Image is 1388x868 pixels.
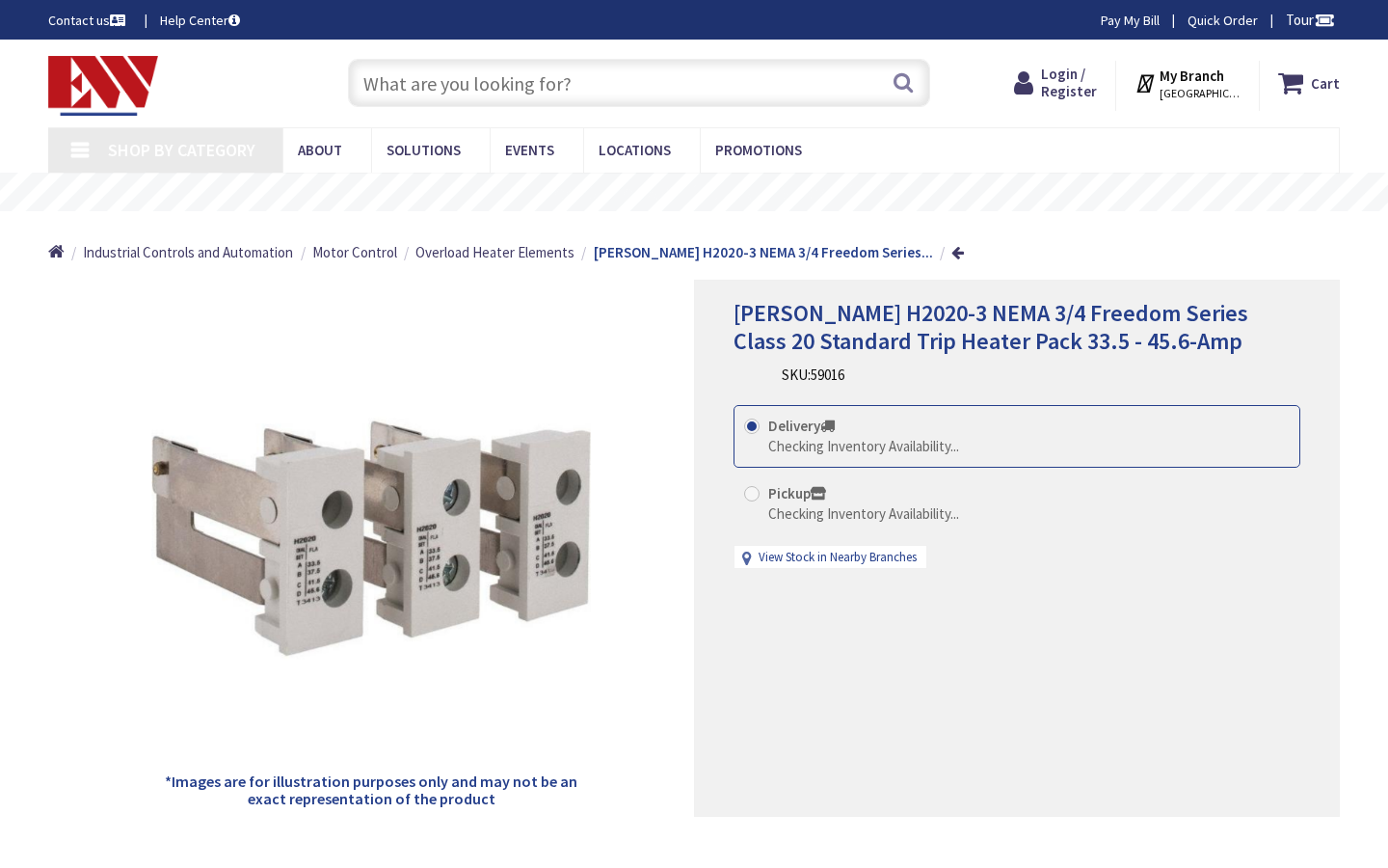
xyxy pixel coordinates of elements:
span: Overload Heater Elements [415,243,574,261]
img: Electrical Wholesalers, Inc. [48,56,158,116]
strong: My Branch [1160,67,1224,85]
span: [GEOGRAPHIC_DATA], [GEOGRAPHIC_DATA] [1160,86,1241,101]
a: Industrial Controls and Automation [83,242,293,262]
strong: Delivery [768,417,835,435]
div: Checking Inventory Availability... [768,503,959,524]
strong: Cart [1311,66,1340,100]
span: Shop By Category [108,139,255,161]
span: [PERSON_NAME] H2020-3 NEMA 3/4 Freedom Series Class 20 Standard Trip Heater Pack 33.5 - 45.6-Amp [734,298,1248,356]
span: Locations [599,141,671,159]
a: Quick Order [1188,11,1258,30]
span: Solutions [387,141,461,159]
span: About [298,141,342,159]
div: SKU: [782,365,844,385]
a: View Stock in Nearby Branches [759,549,917,567]
span: Events [505,141,554,159]
strong: Pickup [768,484,826,502]
rs-layer: Free Same Day Pickup at 19 Locations [535,182,888,203]
h5: *Images are for illustration purposes only and may not be an exact representation of the product [151,773,591,807]
input: What are you looking for? [348,59,930,107]
a: Pay My Bill [1101,11,1160,30]
div: My Branch [GEOGRAPHIC_DATA], [GEOGRAPHIC_DATA] [1134,66,1241,100]
a: Cart [1278,66,1340,100]
a: Login / Register [1014,66,1097,100]
a: Overload Heater Elements [415,242,574,262]
span: Tour [1286,11,1335,29]
div: Checking Inventory Availability... [768,436,959,456]
a: Contact us [48,11,129,30]
span: Industrial Controls and Automation [83,243,293,261]
a: Motor Control [312,242,397,262]
strong: [PERSON_NAME] H2020-3 NEMA 3/4 Freedom Series... [594,243,933,261]
img: Eaton H2020-3 NEMA 3/4 Freedom Series Class 20 Standard Trip Heater Pack 33.5 - 45.6-Amp [151,318,591,758]
span: 59016 [811,366,844,384]
span: Motor Control [312,243,397,261]
a: Help Center [160,11,240,30]
span: Login / Register [1041,65,1097,100]
span: Promotions [715,141,802,159]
